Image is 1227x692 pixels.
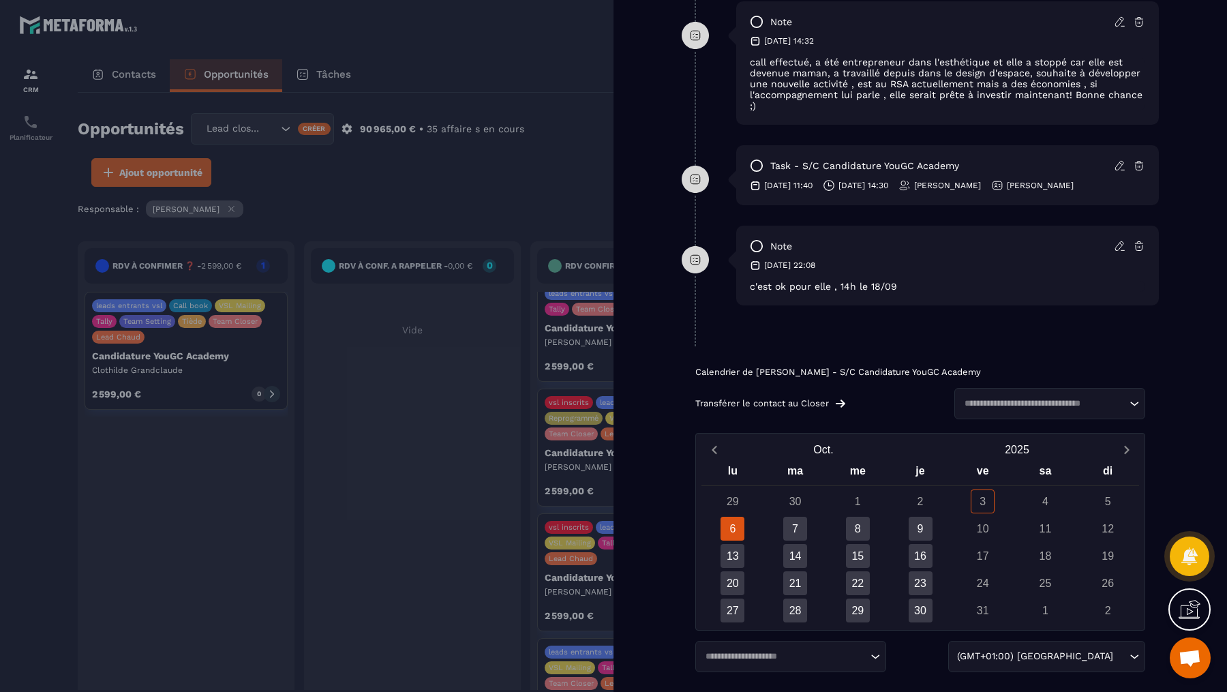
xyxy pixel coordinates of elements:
[960,397,1126,410] input: Search for option
[909,544,933,568] div: 16
[783,571,807,595] div: 21
[1033,490,1057,513] div: 4
[1033,571,1057,595] div: 25
[721,490,744,513] div: 29
[783,517,807,541] div: 7
[721,544,744,568] div: 13
[1076,462,1139,485] div: di
[764,462,827,485] div: ma
[770,160,959,172] p: task - S/C Candidature YouGC Academy
[1114,440,1139,459] button: Next month
[954,388,1145,419] div: Search for option
[1033,517,1057,541] div: 11
[971,490,995,513] div: 3
[701,490,1139,622] div: Calendar days
[770,240,792,253] p: note
[846,490,870,513] div: 1
[1096,544,1120,568] div: 19
[909,599,933,622] div: 30
[846,544,870,568] div: 15
[846,571,870,595] div: 22
[889,462,952,485] div: je
[1033,599,1057,622] div: 1
[764,180,813,191] p: [DATE] 11:40
[701,462,764,485] div: lu
[1096,517,1120,541] div: 12
[695,367,1145,378] p: Calendrier de [PERSON_NAME] - S/C Candidature YouGC Academy
[783,544,807,568] div: 14
[750,57,1145,111] p: call effectué, a été entrepreneur dans l'esthétique et elle a stoppé car elle est devenue maman, ...
[846,517,870,541] div: 8
[920,438,1114,462] button: Open years overlay
[695,641,886,672] div: Search for option
[952,462,1014,485] div: ve
[701,440,727,459] button: Previous month
[1096,599,1120,622] div: 2
[1096,490,1120,513] div: 5
[701,462,1139,622] div: Calendar wrapper
[971,517,995,541] div: 10
[1116,649,1126,664] input: Search for option
[971,571,995,595] div: 24
[1096,571,1120,595] div: 26
[1170,637,1211,678] div: Ouvrir le chat
[971,544,995,568] div: 17
[783,599,807,622] div: 28
[838,180,888,191] p: [DATE] 14:30
[750,281,1145,292] p: c'est ok pour elle , 14h le 18/09
[1007,180,1074,191] p: [PERSON_NAME]
[954,649,1116,664] span: (GMT+01:00) [GEOGRAPHIC_DATA]
[914,180,981,191] p: [PERSON_NAME]
[909,490,933,513] div: 2
[971,599,995,622] div: 31
[826,462,889,485] div: me
[764,260,815,271] p: [DATE] 22:08
[721,599,744,622] div: 27
[695,398,829,409] p: Transférer le contact au Closer
[721,571,744,595] div: 20
[846,599,870,622] div: 29
[701,650,867,663] input: Search for option
[1014,462,1077,485] div: sa
[783,490,807,513] div: 30
[727,438,920,462] button: Open months overlay
[909,571,933,595] div: 23
[948,641,1145,672] div: Search for option
[909,517,933,541] div: 9
[1033,544,1057,568] div: 18
[721,517,744,541] div: 6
